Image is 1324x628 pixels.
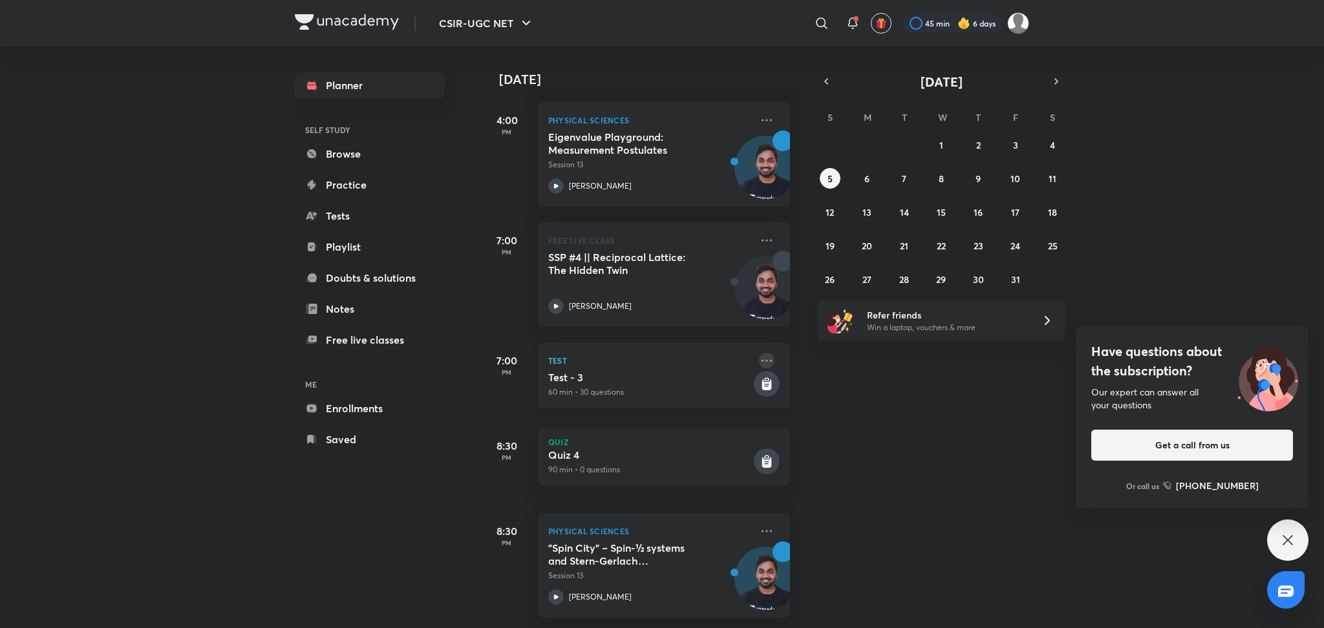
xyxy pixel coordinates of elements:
img: Rai Haldar [1007,12,1029,34]
abbr: October 30, 2025 [973,273,984,286]
button: October 29, 2025 [931,269,952,289]
p: [PERSON_NAME] [569,180,632,192]
p: Quiz [548,438,780,446]
p: PM [481,454,533,461]
abbr: October 11, 2025 [1049,173,1056,185]
img: Avatar [735,263,797,325]
img: Avatar [735,143,797,205]
button: October 25, 2025 [1042,235,1063,256]
a: Doubts & solutions [295,265,445,291]
span: [DATE] [921,73,963,90]
button: October 17, 2025 [1005,202,1026,222]
button: Get a call from us [1091,430,1293,461]
abbr: October 17, 2025 [1011,206,1020,218]
a: [PHONE_NUMBER] [1163,479,1259,492]
button: October 10, 2025 [1005,168,1026,189]
a: Tests [295,203,445,229]
abbr: Saturday [1050,111,1055,123]
button: October 2, 2025 [968,134,988,155]
a: Practice [295,172,445,198]
p: 90 min • 0 questions [548,464,751,476]
h5: Quiz 4 [548,448,751,461]
p: 60 min • 30 questions [548,386,751,398]
abbr: October 25, 2025 [1048,240,1058,252]
abbr: October 23, 2025 [974,240,983,252]
a: Playlist [295,234,445,260]
button: October 7, 2025 [894,168,915,189]
button: October 1, 2025 [931,134,952,155]
abbr: October 10, 2025 [1010,173,1020,185]
abbr: October 6, 2025 [864,173,870,185]
h5: 7:00 [481,233,533,248]
abbr: Wednesday [938,111,947,123]
a: Notes [295,296,445,322]
h5: SSP #4 || Reciprocal Lattice: The Hidden Twin [548,251,709,277]
abbr: October 19, 2025 [826,240,835,252]
a: Company Logo [295,14,399,33]
button: October 9, 2025 [968,168,988,189]
button: October 14, 2025 [894,202,915,222]
h5: 4:00 [481,112,533,128]
button: October 11, 2025 [1042,168,1063,189]
a: Browse [295,141,445,167]
p: [PERSON_NAME] [569,300,632,312]
abbr: October 8, 2025 [939,173,944,185]
p: FREE LIVE CLASS [548,233,751,248]
abbr: October 9, 2025 [976,173,981,185]
abbr: Monday [864,111,871,123]
button: October 15, 2025 [931,202,952,222]
abbr: October 22, 2025 [937,240,946,252]
abbr: October 14, 2025 [900,206,909,218]
button: October 30, 2025 [968,269,988,289]
p: PM [481,368,533,376]
h5: "Spin City" – Spin-½ systems and Stern-Gerlach experiment [548,541,709,567]
abbr: October 18, 2025 [1048,206,1057,218]
p: Session 13 [548,159,751,171]
a: Planner [295,72,445,98]
h6: Refer friends [867,308,1026,322]
h6: ME [295,373,445,395]
p: PM [481,539,533,547]
button: [DATE] [835,72,1047,90]
abbr: October 7, 2025 [902,173,906,185]
button: October 18, 2025 [1042,202,1063,222]
p: Physical Sciences [548,523,751,539]
abbr: October 29, 2025 [936,273,946,286]
a: Saved [295,426,445,452]
abbr: October 15, 2025 [937,206,946,218]
button: October 19, 2025 [820,235,840,256]
button: October 3, 2025 [1005,134,1026,155]
p: PM [481,248,533,256]
img: ttu_illustration_new.svg [1227,342,1308,412]
button: CSIR-UGC NET [431,10,542,36]
abbr: October 20, 2025 [862,240,872,252]
abbr: October 13, 2025 [862,206,871,218]
a: Enrollments [295,395,445,421]
button: October 23, 2025 [968,235,988,256]
button: October 13, 2025 [857,202,877,222]
img: Avatar [735,554,797,616]
h5: Eigenvalue Playground: Measurement Postulates [548,131,709,156]
abbr: Thursday [976,111,981,123]
p: [PERSON_NAME] [569,591,632,603]
abbr: October 28, 2025 [899,273,909,286]
abbr: October 21, 2025 [900,240,908,252]
h5: Test - 3 [548,371,751,384]
img: referral [827,308,853,333]
button: October 16, 2025 [968,202,988,222]
button: October 27, 2025 [857,269,877,289]
h6: SELF STUDY [295,119,445,141]
button: October 26, 2025 [820,269,840,289]
p: Session 13 [548,570,751,581]
abbr: October 27, 2025 [862,273,871,286]
button: October 8, 2025 [931,168,952,189]
abbr: October 5, 2025 [827,173,833,185]
button: October 6, 2025 [857,168,877,189]
p: Test [548,353,751,368]
div: Our expert can answer all your questions [1091,386,1293,412]
img: Company Logo [295,14,399,30]
a: Free live classes [295,327,445,353]
h4: Have questions about the subscription? [1091,342,1293,381]
button: October 20, 2025 [857,235,877,256]
abbr: October 2, 2025 [976,139,981,151]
